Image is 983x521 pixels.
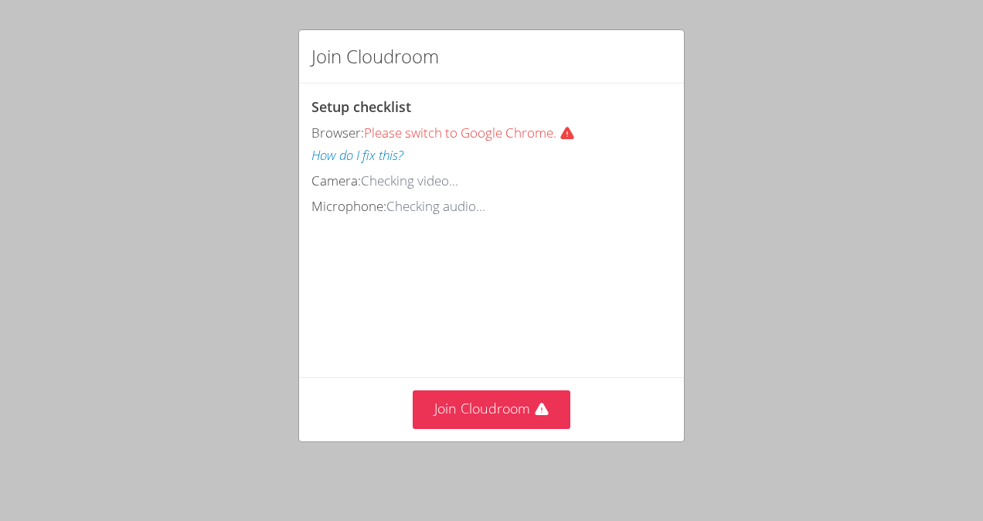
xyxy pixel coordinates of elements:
span: Browser: [311,124,364,141]
span: Microphone: [311,197,386,215]
span: Checking video... [361,172,458,189]
span: Setup checklist [311,97,411,116]
button: How do I fix this? [311,145,403,167]
h2: Join Cloudroom [311,43,439,70]
span: Please switch to Google Chrome. [364,124,581,141]
span: Checking audio... [386,197,485,215]
button: Join Cloudroom [413,390,571,428]
span: Camera: [311,172,361,189]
